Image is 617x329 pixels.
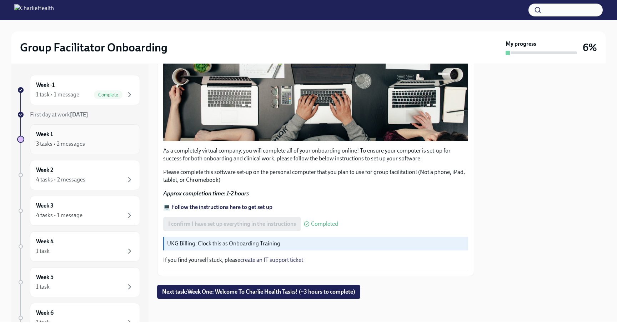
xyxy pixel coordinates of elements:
a: Week 41 task [17,231,140,261]
a: 💻 Follow the instructions here to get set up [163,204,272,210]
p: UKG Billing: Clock this as Onboarding Training [167,240,465,248]
h2: Group Facilitator Onboarding [20,40,167,55]
a: Week 34 tasks • 1 message [17,196,140,226]
div: 4 tasks • 2 messages [36,176,85,184]
div: 1 task • 1 message [36,91,79,99]
div: 3 tasks • 2 messages [36,140,85,148]
h6: Week 2 [36,166,53,174]
span: Complete [94,92,122,98]
div: 1 task [36,319,50,326]
strong: Approx completion time: 1-2 hours [163,190,249,197]
button: Next task:Week One: Welcome To Charlie Health Tasks! (~3 hours to complete) [157,285,360,299]
a: Week 24 tasks • 2 messages [17,160,140,190]
img: CharlieHealth [14,4,54,16]
a: create an IT support ticket [240,256,303,263]
a: First day at work[DATE] [17,111,140,119]
p: If you find yourself stuck, please [163,256,468,264]
div: 1 task [36,283,50,291]
div: 4 tasks • 1 message [36,211,82,219]
strong: My progress [506,40,536,48]
a: Week 51 task [17,267,140,297]
h6: Week 1 [36,130,53,138]
h6: Week 6 [36,309,54,317]
h3: 6% [583,41,597,54]
h6: Week 3 [36,202,54,210]
h6: Week 5 [36,273,54,281]
p: As a completely virtual company, you will complete all of your onboarding online! To ensure your ... [163,147,468,163]
span: Next task : Week One: Welcome To Charlie Health Tasks! (~3 hours to complete) [162,288,355,295]
h6: Week -1 [36,81,55,89]
a: Week -11 task • 1 messageComplete [17,75,140,105]
span: Completed [311,221,338,227]
strong: [DATE] [70,111,88,118]
h6: Week 4 [36,238,54,245]
span: First day at work [30,111,88,118]
a: Week 13 tasks • 2 messages [17,124,140,154]
div: 1 task [36,247,50,255]
p: Please complete this software set-up on the personal computer that you plan to use for group faci... [163,168,468,184]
